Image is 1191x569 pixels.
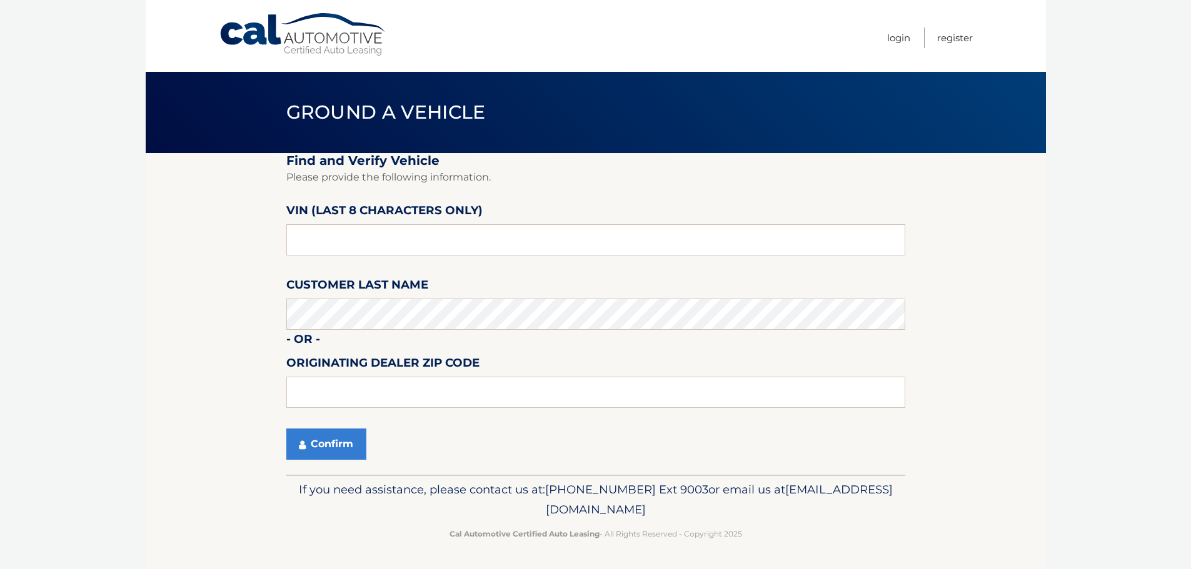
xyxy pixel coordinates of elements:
[545,482,708,497] span: [PHONE_NUMBER] Ext 9003
[286,101,486,124] span: Ground a Vehicle
[286,201,483,224] label: VIN (last 8 characters only)
[450,529,600,538] strong: Cal Automotive Certified Auto Leasing
[286,428,366,460] button: Confirm
[286,275,428,299] label: Customer Last Name
[294,527,897,540] p: - All Rights Reserved - Copyright 2025
[219,12,388,57] a: Cal Automotive
[286,354,480,377] label: Originating Dealer Zip Code
[286,153,905,169] h2: Find and Verify Vehicle
[294,480,897,520] p: If you need assistance, please contact us at: or email us at
[937,27,973,48] a: Register
[286,330,320,353] label: - or -
[887,27,910,48] a: Login
[286,169,905,186] p: Please provide the following information.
